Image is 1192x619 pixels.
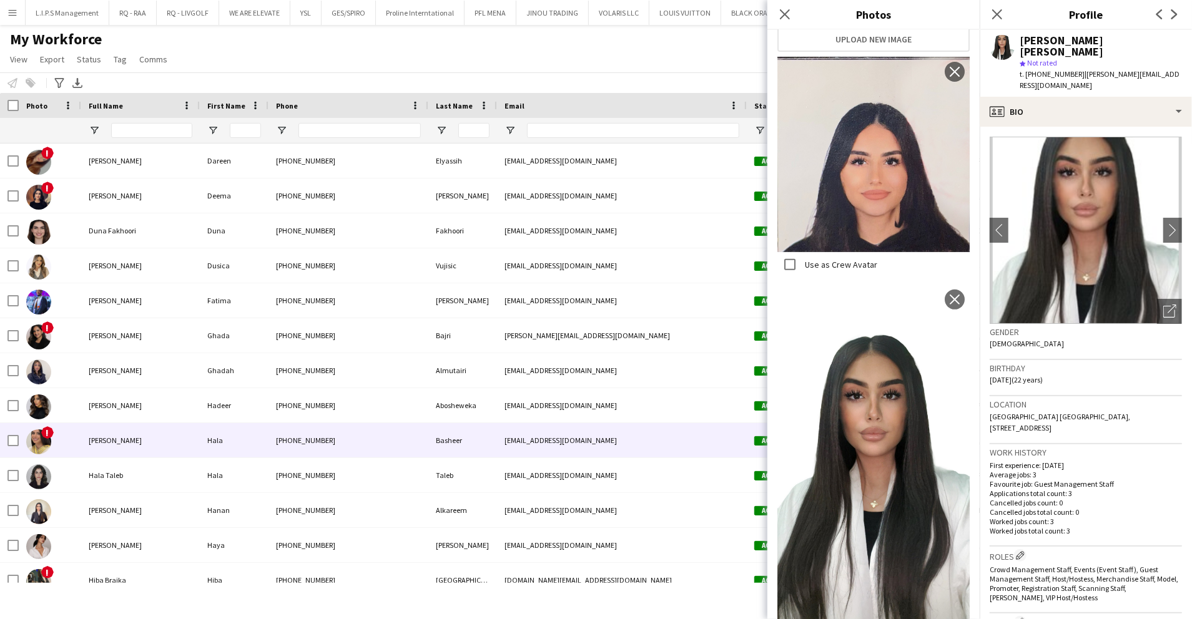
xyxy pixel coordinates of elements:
[497,423,747,457] div: [EMAIL_ADDRESS][DOMAIN_NAME]
[428,528,497,562] div: [PERSON_NAME]
[436,101,473,110] span: Last Name
[26,359,51,384] img: Ghadah Almutairi
[26,464,51,489] img: Hala Taleb
[465,1,516,25] button: PFL MENA
[26,1,109,25] button: L.I.P.S Management
[26,290,51,314] img: Fatima Mohammed
[109,1,157,25] button: RQ - RAA
[26,255,51,280] img: Dusica Vujisic
[990,498,1182,507] p: Cancelled jobs count: 0
[35,51,69,67] a: Export
[990,447,1182,458] h3: Work history
[26,220,51,245] img: Duna Fakhoori
[721,1,792,25] button: BLACK ORANGE
[5,51,32,67] a: View
[89,296,142,305] span: [PERSON_NAME]
[290,1,322,25] button: YSL
[41,147,54,159] span: !
[268,144,428,178] div: [PHONE_NUMBER]
[428,144,497,178] div: Elyassih
[754,506,793,515] span: Active
[26,499,51,524] img: Hanan Alkareem
[89,540,142,550] span: [PERSON_NAME]
[89,470,123,480] span: Hala Taleb
[754,192,793,201] span: Active
[26,534,51,559] img: Haya Nasser
[990,326,1182,338] h3: Gender
[276,125,287,136] button: Open Filter Menu
[219,1,290,25] button: WE ARE ELEVATE
[200,318,268,353] div: Ghada
[990,470,1182,479] p: Average jobs: 3
[990,399,1182,410] h3: Location
[980,6,1192,22] h3: Profile
[497,318,747,353] div: [PERSON_NAME][EMAIL_ADDRESS][DOMAIN_NAME]
[428,318,497,353] div: Bajri
[26,324,51,349] img: Ghada Bajri
[497,248,747,283] div: [EMAIL_ADDRESS][DOMAIN_NAME]
[322,1,376,25] button: GES/SPIRO
[754,296,793,306] span: Active
[990,549,1182,562] h3: Roles
[70,76,85,90] app-action-btn: Export XLSX
[26,185,51,210] img: Deema Sajeeni
[109,51,132,67] a: Tag
[268,318,428,353] div: [PHONE_NUMBER]
[802,259,877,270] label: Use as Crew Avatar
[497,493,747,527] div: [EMAIL_ADDRESS][DOMAIN_NAME]
[990,375,1043,384] span: [DATE] (22 years)
[89,226,136,235] span: Duna Fakhoori
[200,493,268,527] div: Hanan
[497,144,747,178] div: [EMAIL_ADDRESS][DOMAIN_NAME]
[41,182,54,194] span: !
[376,1,465,25] button: Proline Interntational
[89,505,142,515] span: [PERSON_NAME]
[767,6,980,22] h3: Photos
[268,528,428,562] div: [PHONE_NUMBER]
[516,1,589,25] button: JINOU TRADING
[207,101,245,110] span: First Name
[89,125,100,136] button: Open Filter Menu
[200,144,268,178] div: Dareen
[458,123,490,138] input: Last Name Filter Input
[754,471,793,480] span: Active
[89,156,142,165] span: [PERSON_NAME]
[754,401,793,411] span: Active
[497,353,747,387] div: [EMAIL_ADDRESS][DOMAIN_NAME]
[200,353,268,387] div: Ghadah
[990,507,1182,517] p: Cancelled jobs total count: 0
[26,429,51,454] img: Hala Basheer
[10,54,27,65] span: View
[428,283,497,318] div: [PERSON_NAME]
[26,394,51,419] img: Hadeer Abosheweka
[89,366,142,375] span: [PERSON_NAME]
[428,178,497,213] div: [PERSON_NAME]
[200,458,268,492] div: Hala
[200,528,268,562] div: Haya
[428,493,497,527] div: Alkareem
[754,261,793,271] span: Active
[89,401,142,410] span: [PERSON_NAME]
[139,54,167,65] span: Comms
[1157,299,1182,324] div: Open photos pop-in
[268,563,428,597] div: [PHONE_NUMBER]
[754,125,766,136] button: Open Filter Menu
[754,436,793,446] span: Active
[505,101,525,110] span: Email
[1027,58,1057,67] span: Not rated
[10,30,102,49] span: My Workforce
[428,213,497,248] div: Fakhoori
[26,150,51,175] img: Dareen Elyassih
[497,178,747,213] div: [EMAIL_ADDRESS][DOMAIN_NAME]
[41,321,54,334] span: !
[268,178,428,213] div: [PHONE_NUMBER]
[89,191,142,200] span: [PERSON_NAME]
[754,227,793,236] span: Active
[527,123,739,138] input: Email Filter Input
[89,436,142,445] span: [PERSON_NAME]
[298,123,421,138] input: Phone Filter Input
[754,101,779,110] span: Status
[990,517,1182,526] p: Worked jobs count: 3
[40,54,64,65] span: Export
[428,353,497,387] div: Almutairi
